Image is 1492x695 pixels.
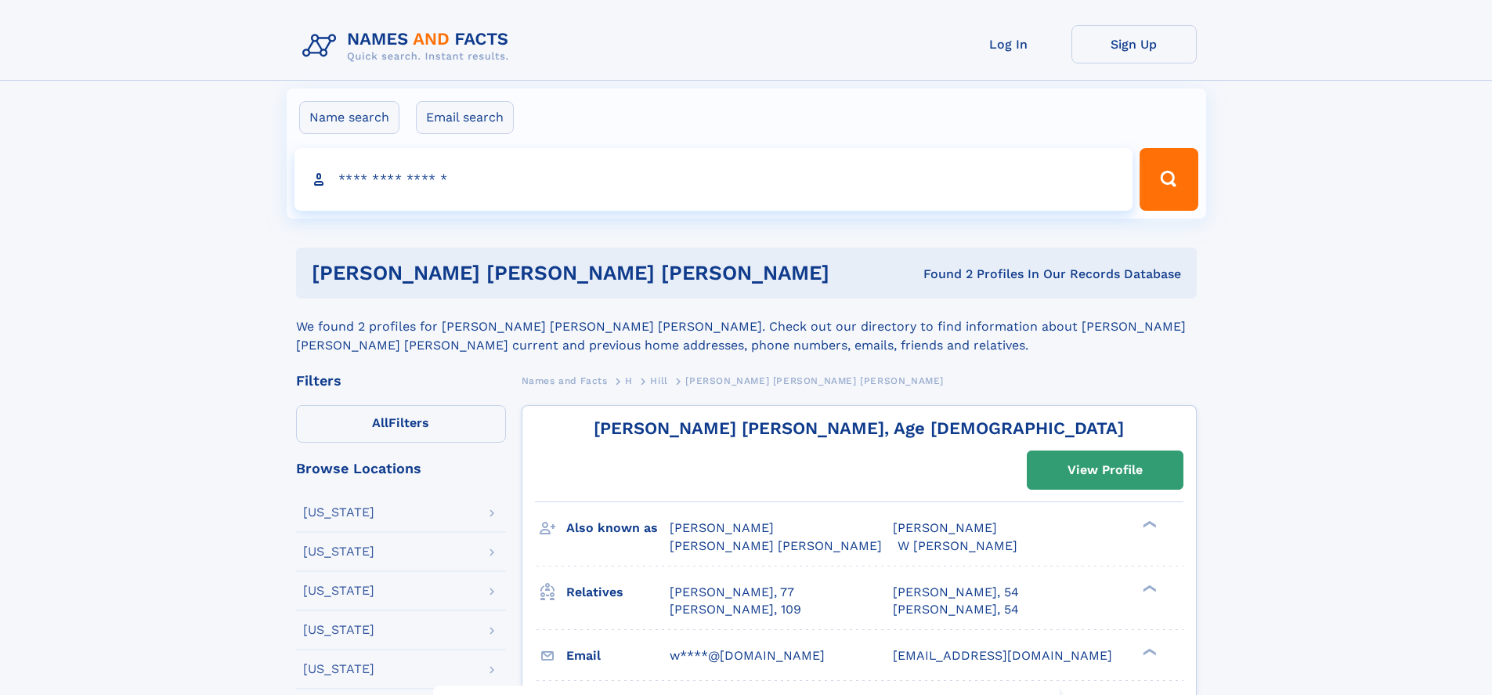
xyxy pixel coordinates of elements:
[303,585,374,597] div: [US_STATE]
[893,584,1019,601] a: [PERSON_NAME], 54
[1068,452,1143,488] div: View Profile
[670,584,794,601] a: [PERSON_NAME], 77
[294,148,1133,211] input: search input
[1139,519,1158,530] div: ❯
[303,545,374,558] div: [US_STATE]
[893,648,1112,663] span: [EMAIL_ADDRESS][DOMAIN_NAME]
[625,371,633,390] a: H
[1028,451,1183,489] a: View Profile
[296,25,522,67] img: Logo Names and Facts
[303,624,374,636] div: [US_STATE]
[303,506,374,519] div: [US_STATE]
[299,101,399,134] label: Name search
[312,263,876,283] h1: [PERSON_NAME] [PERSON_NAME] [PERSON_NAME]
[893,601,1019,618] a: [PERSON_NAME], 54
[1139,583,1158,593] div: ❯
[303,663,374,675] div: [US_STATE]
[416,101,514,134] label: Email search
[670,538,882,553] span: [PERSON_NAME] [PERSON_NAME]
[650,375,667,386] span: Hill
[898,538,1017,553] span: W [PERSON_NAME]
[296,374,506,388] div: Filters
[296,299,1197,355] div: We found 2 profiles for [PERSON_NAME] [PERSON_NAME] [PERSON_NAME]. Check out our directory to fin...
[893,520,997,535] span: [PERSON_NAME]
[685,375,944,386] span: [PERSON_NAME] [PERSON_NAME] [PERSON_NAME]
[650,371,667,390] a: Hill
[625,375,633,386] span: H
[1139,646,1158,657] div: ❯
[946,25,1071,63] a: Log In
[1140,148,1198,211] button: Search Button
[670,601,801,618] a: [PERSON_NAME], 109
[296,405,506,443] label: Filters
[566,579,670,606] h3: Relatives
[670,520,774,535] span: [PERSON_NAME]
[296,462,506,476] div: Browse Locations
[594,418,1124,438] a: [PERSON_NAME] [PERSON_NAME], Age [DEMOGRAPHIC_DATA]
[876,266,1181,283] div: Found 2 Profiles In Our Records Database
[1071,25,1197,63] a: Sign Up
[566,515,670,541] h3: Also known as
[566,643,670,669] h3: Email
[372,415,388,430] span: All
[522,371,608,390] a: Names and Facts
